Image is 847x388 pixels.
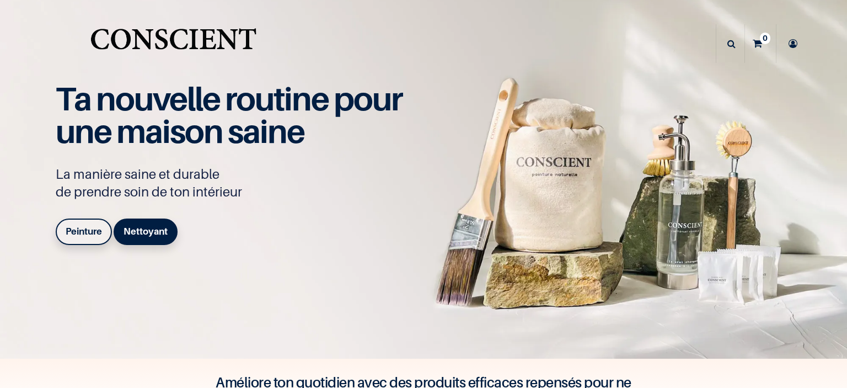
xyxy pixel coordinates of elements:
span: Ta nouvelle routine pour une maison saine [56,79,402,151]
a: Nettoyant [114,219,178,245]
a: Peinture [56,219,112,245]
img: Conscient [88,22,259,66]
p: La manière saine et durable de prendre soin de ton intérieur [56,166,414,201]
b: Peinture [66,226,102,237]
span: Notre histoire [519,37,577,50]
span: Nettoyant [464,37,507,50]
span: Peinture [406,37,441,50]
a: 0 [745,24,776,63]
sup: 0 [760,33,770,44]
a: Logo of Conscient [88,22,259,66]
a: Peinture [400,24,458,63]
b: Nettoyant [124,226,168,237]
